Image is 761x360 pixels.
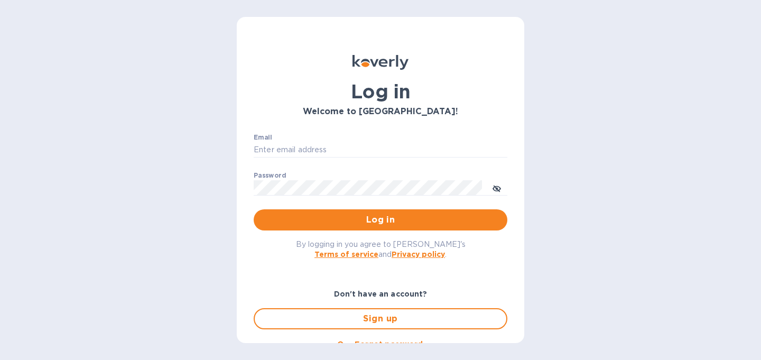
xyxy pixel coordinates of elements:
button: Log in [254,209,507,230]
input: Enter email address [254,142,507,158]
u: Forgot password [355,340,423,348]
span: By logging in you agree to [PERSON_NAME]'s and . [296,240,466,259]
button: toggle password visibility [486,177,507,198]
a: Privacy policy [392,250,445,259]
a: Terms of service [314,250,378,259]
span: Log in [262,214,499,226]
img: Koverly [352,55,409,70]
h1: Log in [254,80,507,103]
span: Sign up [263,312,498,325]
h3: Welcome to [GEOGRAPHIC_DATA]! [254,107,507,117]
label: Email [254,134,272,141]
b: Don't have an account? [334,290,428,298]
label: Password [254,172,286,179]
button: Sign up [254,308,507,329]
